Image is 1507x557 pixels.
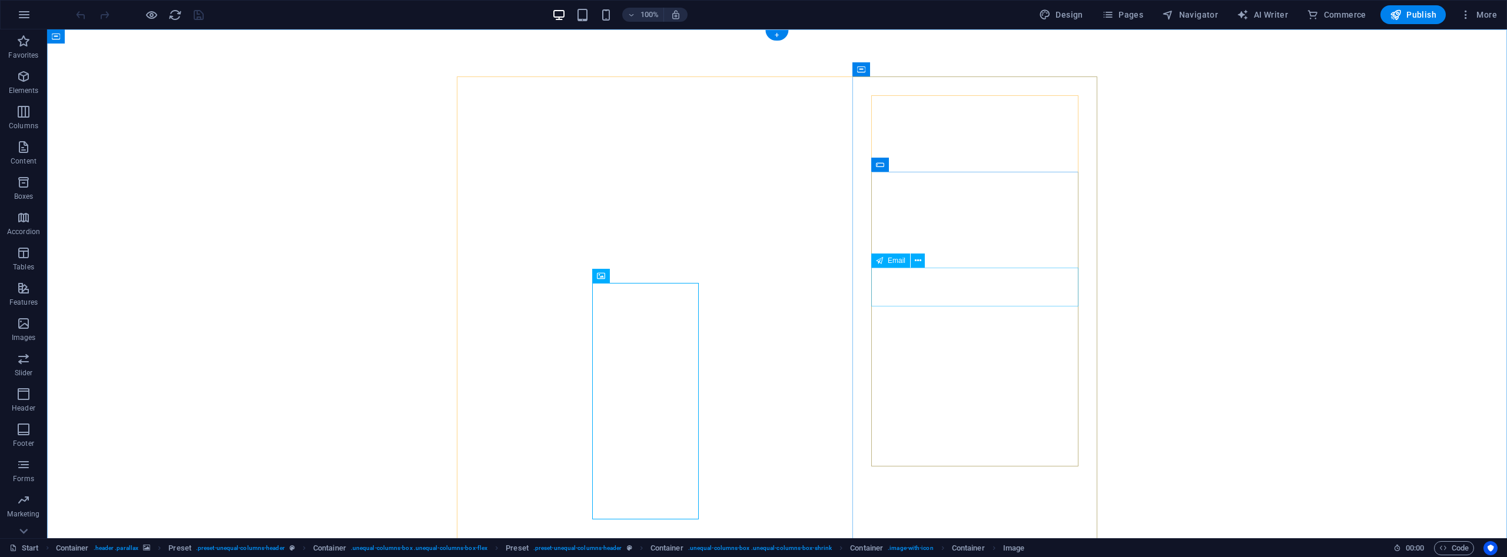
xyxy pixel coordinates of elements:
[622,8,664,22] button: 100%
[9,541,39,555] a: Click to cancel selection. Double-click to open Pages
[952,541,985,555] span: Click to select. Double-click to edit
[1162,9,1218,21] span: Navigator
[12,403,35,413] p: Header
[888,257,905,264] span: Email
[1232,5,1293,24] button: AI Writer
[1237,9,1288,21] span: AI Writer
[765,30,788,41] div: +
[9,121,38,131] p: Columns
[640,8,659,22] h6: 100%
[168,541,191,555] span: Click to select. Double-click to edit
[1307,9,1366,21] span: Commerce
[313,541,346,555] span: Click to select. Double-click to edit
[1380,5,1446,24] button: Publish
[627,545,632,551] i: This element is a customizable preset
[351,541,487,555] span: . unequal-columns-box .unequal-columns-box-flex
[1483,541,1498,555] button: Usercentrics
[290,545,295,551] i: This element is a customizable preset
[1034,5,1088,24] div: Design (Ctrl+Alt+Y)
[11,156,36,166] p: Content
[1455,5,1502,24] button: More
[13,439,34,448] p: Footer
[1157,5,1223,24] button: Navigator
[1039,9,1083,21] span: Design
[1097,5,1148,24] button: Pages
[15,368,33,378] p: Slider
[533,541,622,555] span: . preset-unequal-columns-header
[1414,543,1416,552] span: :
[1393,541,1425,555] h6: Session time
[670,9,681,20] i: On resize automatically adjust zoom level to fit chosen device.
[1434,541,1474,555] button: Code
[168,8,182,22] i: Reload page
[7,509,39,519] p: Marketing
[1003,541,1024,555] span: Click to select. Double-click to edit
[888,541,934,555] span: . image-with-icon
[1460,9,1497,21] span: More
[1102,9,1143,21] span: Pages
[56,541,1025,555] nav: breadcrumb
[1034,5,1088,24] button: Design
[850,541,883,555] span: Click to select. Double-click to edit
[13,474,34,483] p: Forms
[1302,5,1371,24] button: Commerce
[13,262,34,272] p: Tables
[144,8,158,22] button: Click here to leave preview mode and continue editing
[8,51,38,60] p: Favorites
[168,8,182,22] button: reload
[1390,9,1436,21] span: Publish
[650,541,683,555] span: Click to select. Double-click to edit
[94,541,139,555] span: . header .parallax
[56,541,89,555] span: Click to select. Double-click to edit
[9,86,39,95] p: Elements
[688,541,832,555] span: . unequal-columns-box .unequal-columns-box-shrink
[1406,541,1424,555] span: 00 00
[12,333,36,342] p: Images
[9,298,38,307] p: Features
[143,545,150,551] i: This element contains a background
[1439,541,1469,555] span: Code
[14,192,34,201] p: Boxes
[7,227,40,236] p: Accordion
[506,541,529,555] span: Click to select. Double-click to edit
[196,541,285,555] span: . preset-unequal-columns-header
